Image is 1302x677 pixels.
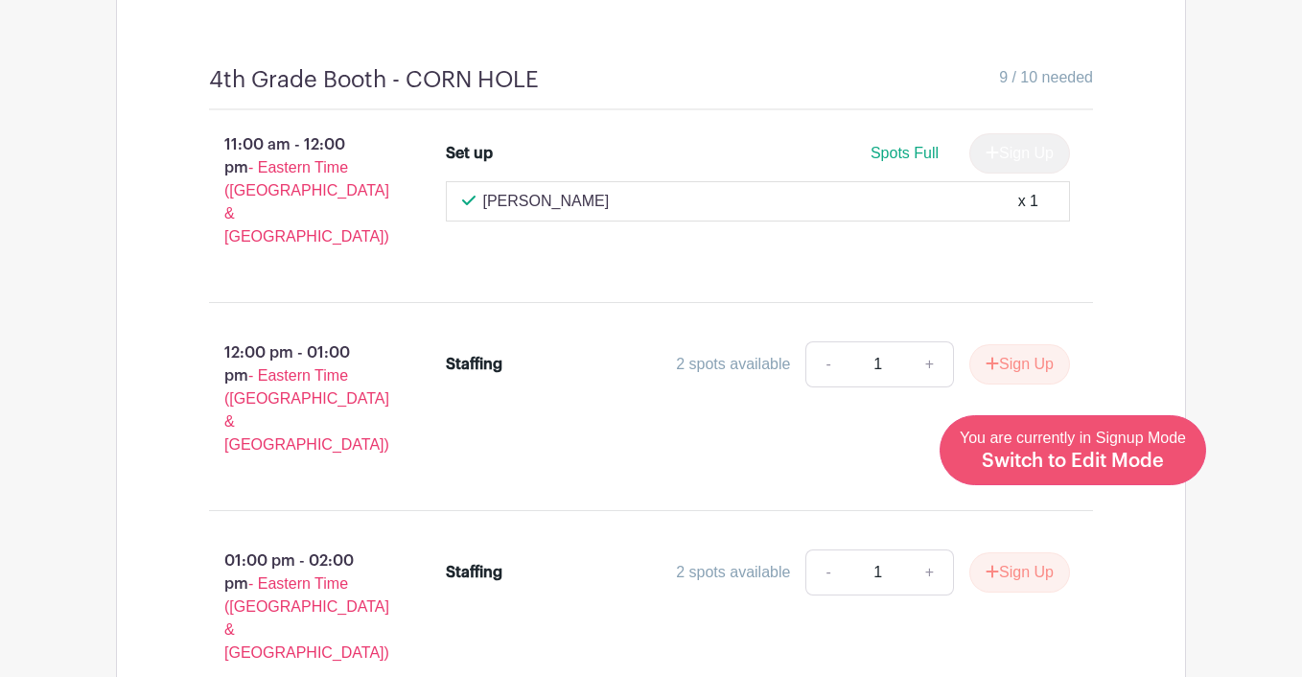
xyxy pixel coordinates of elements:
[209,66,539,94] h4: 4th Grade Booth - CORN HOLE
[483,190,610,213] p: [PERSON_NAME]
[676,561,790,584] div: 2 spots available
[906,549,954,595] a: +
[446,561,502,584] div: Staffing
[446,353,502,376] div: Staffing
[805,341,849,387] a: -
[960,430,1186,470] span: You are currently in Signup Mode
[805,549,849,595] a: -
[940,415,1206,485] a: You are currently in Signup Mode Switch to Edit Mode
[446,142,493,165] div: Set up
[871,145,939,161] span: Spots Full
[999,66,1093,89] span: 9 / 10 needed
[178,542,415,672] p: 01:00 pm - 02:00 pm
[224,159,389,245] span: - Eastern Time ([GEOGRAPHIC_DATA] & [GEOGRAPHIC_DATA])
[178,126,415,256] p: 11:00 am - 12:00 pm
[969,344,1070,385] button: Sign Up
[982,452,1164,471] span: Switch to Edit Mode
[178,334,415,464] p: 12:00 pm - 01:00 pm
[224,367,389,453] span: - Eastern Time ([GEOGRAPHIC_DATA] & [GEOGRAPHIC_DATA])
[969,552,1070,593] button: Sign Up
[224,575,389,661] span: - Eastern Time ([GEOGRAPHIC_DATA] & [GEOGRAPHIC_DATA])
[676,353,790,376] div: 2 spots available
[1018,190,1038,213] div: x 1
[906,341,954,387] a: +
